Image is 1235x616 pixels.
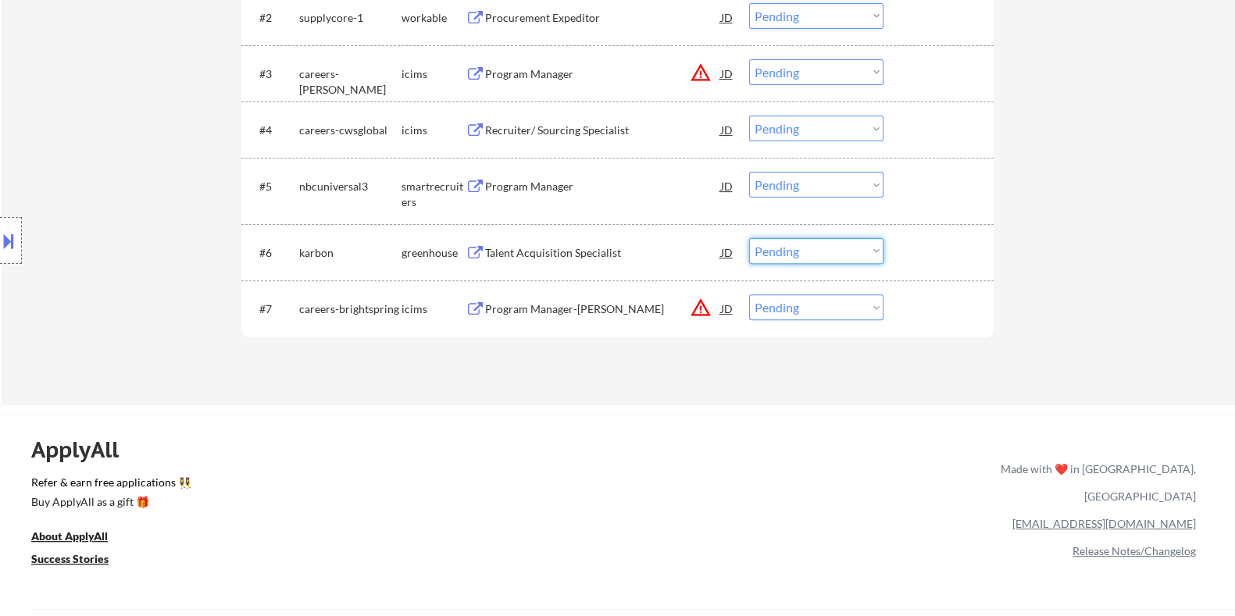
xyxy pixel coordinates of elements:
div: #3 [259,66,286,82]
div: Made with ❤️ in [GEOGRAPHIC_DATA], [GEOGRAPHIC_DATA] [994,455,1196,510]
div: JD [719,59,734,87]
div: workable [401,10,465,26]
a: [EMAIL_ADDRESS][DOMAIN_NAME] [1012,517,1196,530]
div: Recruiter/ Sourcing Specialist [484,123,720,138]
u: About ApplyAll [31,529,108,543]
div: careers-[PERSON_NAME] [298,66,401,97]
div: Program Manager-[PERSON_NAME] [484,301,720,317]
div: JD [719,172,734,200]
div: karbon [298,245,401,261]
div: Buy ApplyAll as a gift 🎁 [31,497,187,507]
div: JD [719,294,734,322]
a: About ApplyAll [31,528,130,547]
div: careers-cwsglobal [298,123,401,138]
div: JD [719,116,734,144]
u: Success Stories [31,552,109,565]
div: Program Manager [484,179,720,194]
button: warning_amber [689,62,711,84]
a: Refer & earn free applications 👯‍♀️ [31,477,674,493]
a: Success Stories [31,550,130,570]
a: Release Notes/Changelog [1073,544,1196,557]
div: icims [401,301,465,317]
div: careers-brightspring [298,301,401,317]
div: #2 [259,10,286,26]
div: Talent Acquisition Specialist [484,245,720,261]
a: Buy ApplyAll as a gift 🎁 [31,493,187,513]
div: ApplyAll [31,436,137,463]
div: greenhouse [401,245,465,261]
div: icims [401,123,465,138]
div: smartrecruiters [401,179,465,209]
div: JD [719,3,734,31]
div: Program Manager [484,66,720,82]
div: nbcuniversal3 [298,179,401,194]
div: JD [719,238,734,266]
div: supplycore-1 [298,10,401,26]
button: warning_amber [689,297,711,319]
div: Procurement Expeditor [484,10,720,26]
div: icims [401,66,465,82]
